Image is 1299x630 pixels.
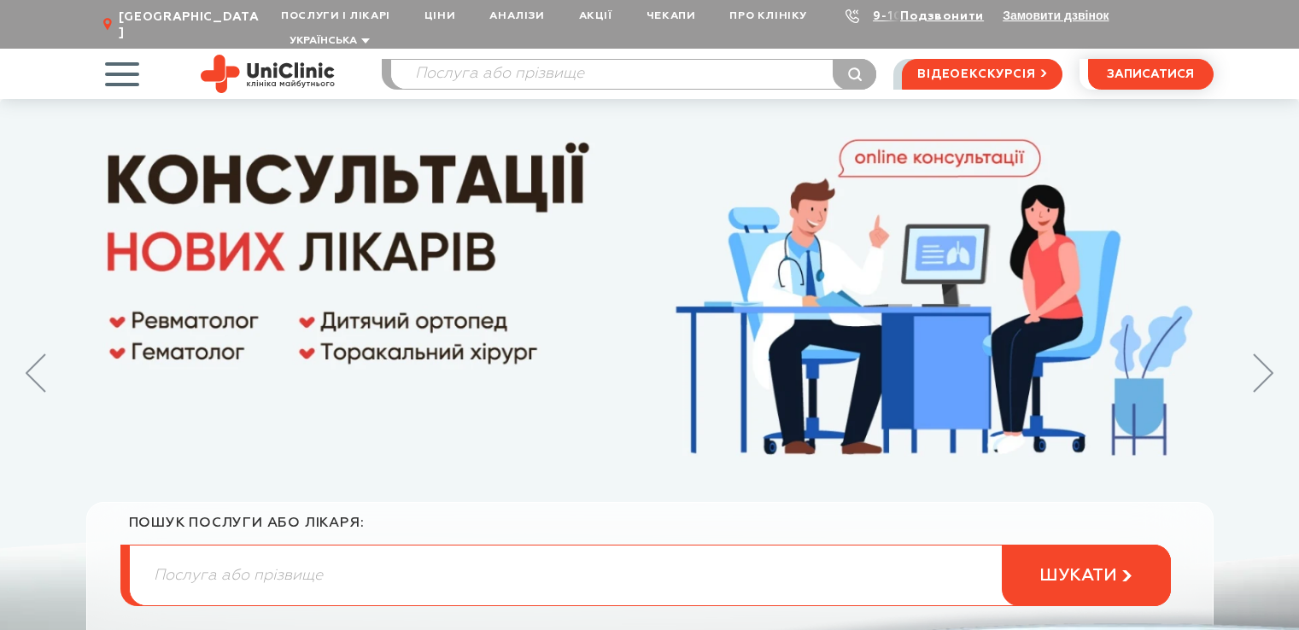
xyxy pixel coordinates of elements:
[1002,545,1171,606] button: шукати
[129,515,1171,545] div: пошук послуги або лікаря:
[1039,565,1117,586] span: шукати
[290,36,357,46] span: Українська
[285,35,370,48] button: Українська
[917,60,1035,89] span: відеоекскурсія
[873,10,910,22] a: 9-103
[1088,59,1214,90] button: записатися
[391,60,876,89] input: Послуга або прізвище
[119,9,264,40] span: [GEOGRAPHIC_DATA]
[201,55,335,93] img: Uniclinic
[1003,9,1109,22] button: Замовити дзвінок
[902,59,1062,90] a: відеоекскурсія
[1107,68,1194,80] span: записатися
[900,10,984,22] a: Подзвонити
[130,545,1170,605] input: Послуга або прізвище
